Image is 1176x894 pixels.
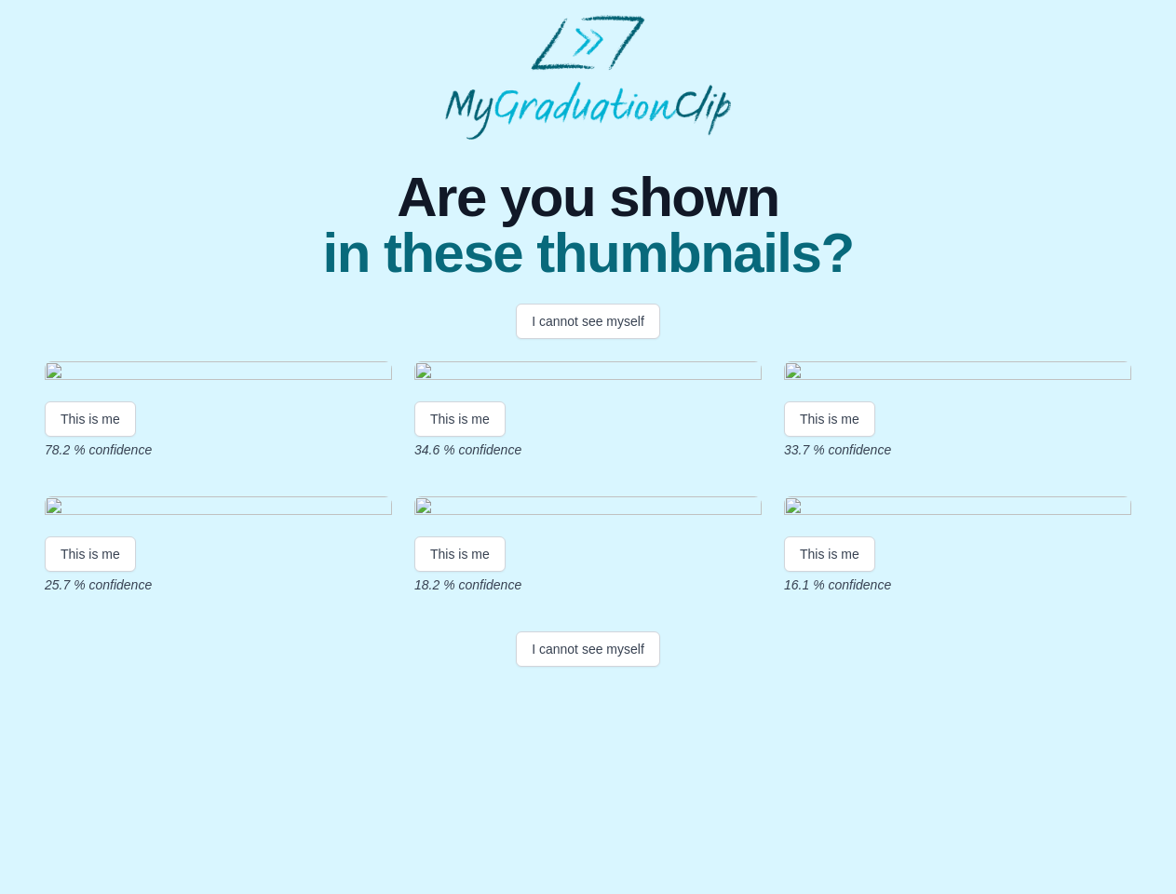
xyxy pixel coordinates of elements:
button: This is me [784,401,875,437]
p: 34.6 % confidence [414,440,762,459]
img: 195a7e8093251d45e2797f1f6dc719e12bbc34ac.gif [784,496,1131,521]
p: 16.1 % confidence [784,576,1131,594]
p: 33.7 % confidence [784,440,1131,459]
button: I cannot see myself [516,631,660,667]
button: This is me [45,401,136,437]
button: I cannot see myself [516,304,660,339]
img: c3ea86cf137b5b090058f5f54305357ec68ff3b6.gif [45,361,392,386]
img: dc1ddde10a5c5df3b01d3470d5cbc3e2b84d7531.gif [784,361,1131,386]
button: This is me [784,536,875,572]
p: 18.2 % confidence [414,576,762,594]
button: This is me [414,536,506,572]
span: Are you shown [322,169,853,225]
span: in these thumbnails? [322,225,853,281]
button: This is me [45,536,136,572]
img: MyGraduationClip [445,15,732,140]
img: e23b0bb34839f1450bdcf95cc694f9b8c4f203d0.gif [45,496,392,521]
button: This is me [414,401,506,437]
p: 25.7 % confidence [45,576,392,594]
img: 490a9d4d62d5466d0fc4db3b3bd87f3c5d3d4097.gif [414,496,762,521]
p: 78.2 % confidence [45,440,392,459]
img: acf5c84294953e6c292b20aae1c5b8ee1093e19e.gif [414,361,762,386]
